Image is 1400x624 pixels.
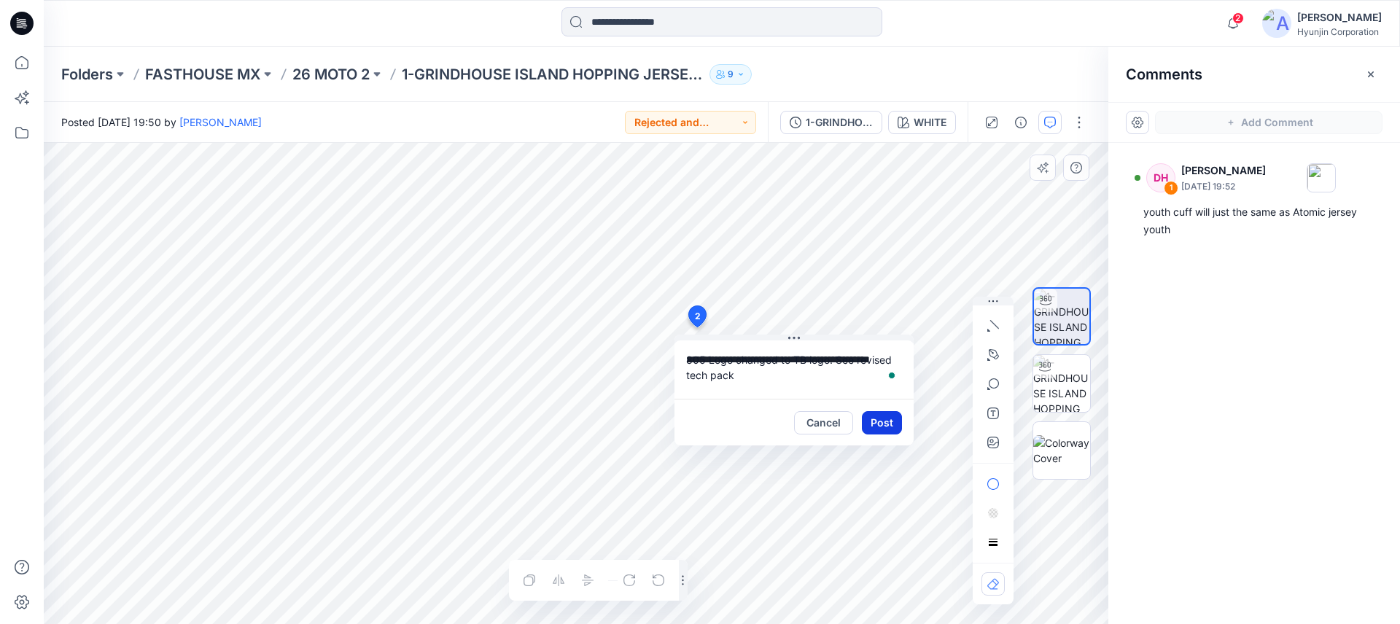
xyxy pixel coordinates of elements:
div: youth cuff will just the same as Atomic jersey youth [1143,203,1365,238]
button: WHITE [888,111,956,134]
span: 2 [695,310,701,323]
img: Colorway Cover [1033,435,1090,466]
button: Details [1009,111,1032,134]
a: [PERSON_NAME] [179,116,262,128]
div: [PERSON_NAME] [1297,9,1382,26]
a: 26 MOTO 2 [292,64,370,85]
img: 1-GRINDHOUSE ISLAND HOPPING JERSEY YOUTH AVATAR [1033,355,1090,412]
h2: Comments [1126,66,1202,83]
span: Posted [DATE] 19:50 by [61,114,262,130]
button: 1-GRINDHOUSE ISLAND HOPPING JERSEY YOUTH [780,111,882,134]
img: 1-GRINDHOUSE ISLAND HOPPING JERSEY YOUTH [1034,289,1089,344]
div: DH [1146,163,1175,192]
span: 2 [1232,12,1244,24]
a: FASTHOUSE MX [145,64,260,85]
p: 9 [728,66,734,82]
div: WHITE [914,114,946,130]
button: 9 [709,64,752,85]
img: avatar [1262,9,1291,38]
textarea: To enrich screen reader interactions, please activate Accessibility in Grammarly extension settings [674,340,914,399]
p: [PERSON_NAME] [1181,162,1266,179]
div: Hyunjin Corporation [1297,26,1382,37]
button: Cancel [794,411,853,434]
div: 1 [1164,181,1178,195]
button: Add Comment [1155,111,1382,134]
a: Folders [61,64,113,85]
div: 1-GRINDHOUSE ISLAND HOPPING JERSEY YOUTH [806,114,873,130]
p: 1-GRINDHOUSE ISLAND HOPPING JERSEY YOUTH [402,64,704,85]
button: Post [862,411,902,434]
p: [DATE] 19:52 [1181,179,1266,194]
